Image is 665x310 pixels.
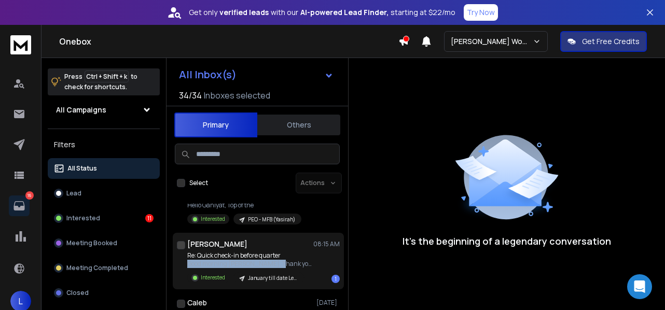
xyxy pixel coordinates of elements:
[48,158,160,179] button: All Status
[313,240,340,248] p: 08:15 AM
[187,251,312,260] p: Re: Quick check-in before quarter
[464,4,498,21] button: Try Now
[257,114,340,136] button: Others
[66,289,89,297] p: Closed
[219,7,269,18] strong: verified leads
[48,137,160,152] h3: Filters
[48,283,160,303] button: Closed
[25,191,34,200] p: 16
[85,71,129,82] span: Ctrl + Shift + k
[9,195,30,216] a: 16
[145,214,154,222] div: 11
[189,7,455,18] p: Get only with our starting at $22/mo
[48,233,160,253] button: Meeting Booked
[66,239,117,247] p: Meeting Booked
[201,215,225,223] p: Interested
[187,260,312,268] p: Good morning [PERSON_NAME], Thank you
[10,35,31,54] img: logo
[174,112,257,137] button: Primary
[48,208,160,229] button: Interested11
[179,89,202,102] span: 34 / 34
[451,36,533,47] p: [PERSON_NAME] Workspace
[64,72,137,92] p: Press to check for shortcuts.
[48,183,160,204] button: Lead
[56,105,106,115] h1: All Campaigns
[248,216,295,223] p: PEO - MFB (Yasirah)
[187,298,207,308] h1: Caleb
[59,35,398,48] h1: Onebox
[48,100,160,120] button: All Campaigns
[204,89,270,102] h3: Inboxes selected
[248,274,298,282] p: January till date Leads (IYANU)
[179,69,237,80] h1: All Inbox(s)
[171,64,342,85] button: All Inbox(s)
[48,258,160,278] button: Meeting Completed
[316,299,340,307] p: [DATE]
[201,274,225,281] p: Interested
[331,275,340,283] div: 1
[187,201,312,209] p: Hello Ganiyat, Top of the
[627,274,652,299] div: Open Intercom Messenger
[560,31,647,52] button: Get Free Credits
[467,7,495,18] p: Try Now
[189,179,208,187] label: Select
[67,164,97,173] p: All Status
[66,264,128,272] p: Meeting Completed
[66,189,81,198] p: Lead
[66,214,100,222] p: Interested
[300,7,389,18] strong: AI-powered Lead Finder,
[582,36,640,47] p: Get Free Credits
[187,239,247,249] h1: [PERSON_NAME]
[403,234,611,248] p: It’s the beginning of a legendary conversation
